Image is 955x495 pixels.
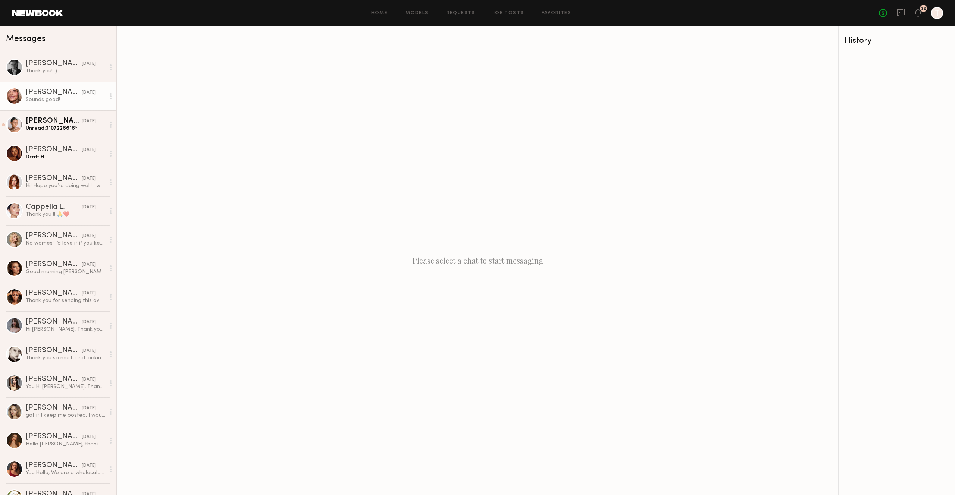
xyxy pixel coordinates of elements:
[26,469,105,476] div: You: Hello, We are a wholesale evening gown brand, Ladivine, known for glamorous, elegant designs...
[26,240,105,247] div: No worries! I’d love it if you kept me in mind! *Have you got anything upcoming? ☺️ Thanks again ...
[371,11,388,16] a: Home
[26,96,105,103] div: Sounds good!
[82,405,96,412] div: [DATE]
[82,60,96,67] div: [DATE]
[26,211,105,218] div: Thank you !! 🙏❤️
[26,297,105,304] div: Thank you for sending this over. I look forward to seeing you all!
[26,290,82,297] div: [PERSON_NAME]
[82,319,96,326] div: [DATE]
[26,318,82,326] div: [PERSON_NAME]
[26,67,105,75] div: Thank you! :)
[26,383,105,390] div: You: Hi [PERSON_NAME], Thank you so much for your interest in our showroom modeling opportunity w...
[406,11,428,16] a: Models
[26,404,82,412] div: [PERSON_NAME]
[82,204,96,211] div: [DATE]
[26,89,82,96] div: [PERSON_NAME]
[26,376,82,383] div: [PERSON_NAME]
[82,376,96,383] div: [DATE]
[26,175,82,182] div: [PERSON_NAME]
[26,433,82,441] div: [PERSON_NAME]
[493,11,524,16] a: Job Posts
[26,204,82,211] div: Cappella L.
[26,462,82,469] div: [PERSON_NAME]
[82,261,96,268] div: [DATE]
[26,326,105,333] div: Hi [PERSON_NAME], Thank you for reaching out. I’m available and flexible on the dates as of now d...
[82,233,96,240] div: [DATE]
[82,89,96,96] div: [DATE]
[921,7,926,11] div: 32
[26,441,105,448] div: Hello [PERSON_NAME], thank you for reaching, I charge 100$/h . For the self created content it’s ...
[26,347,82,354] div: [PERSON_NAME]
[82,290,96,297] div: [DATE]
[26,60,82,67] div: [PERSON_NAME]
[931,7,943,19] a: T
[82,347,96,354] div: [DATE]
[82,433,96,441] div: [DATE]
[6,35,46,43] span: Messages
[26,146,82,154] div: [PERSON_NAME]
[26,412,105,419] div: got it ! keep me posted, I would love to be apart :) & my hourly is 150
[82,175,96,182] div: [DATE]
[26,354,105,362] div: Thank you so much and looking forward to hearing back from you soon! [PERSON_NAME]
[845,37,949,45] div: History
[26,268,105,275] div: Good morning [PERSON_NAME]! Not a problem at all🙌🏻 changing it to 10-2pm.
[542,11,571,16] a: Favorites
[26,125,105,132] div: Unread: 3107226616*
[26,261,82,268] div: [PERSON_NAME]
[26,182,105,189] div: Hi! Hope you’re doing well! I wanted to reach out to let you guys know that I am also an influenc...
[26,232,82,240] div: [PERSON_NAME]
[82,146,96,154] div: [DATE]
[117,26,838,495] div: Please select a chat to start messaging
[82,118,96,125] div: [DATE]
[26,154,105,161] div: Draft: H
[82,462,96,469] div: [DATE]
[26,117,82,125] div: [PERSON_NAME]
[447,11,475,16] a: Requests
